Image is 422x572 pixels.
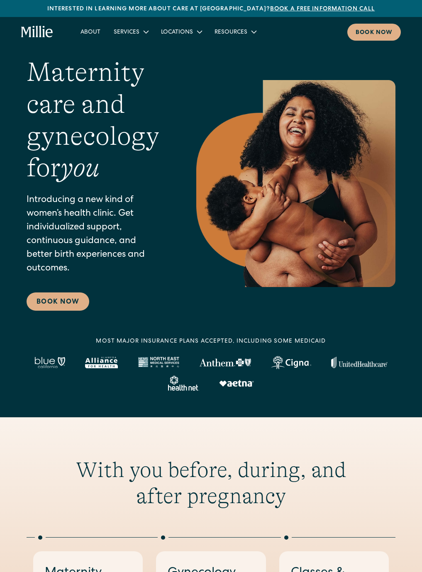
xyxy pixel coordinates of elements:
img: Alameda Alliance logo [85,357,118,368]
em: you [61,153,100,183]
a: Book a free information call [270,6,375,12]
div: Locations [154,25,208,39]
img: Aetna logo [219,380,254,387]
a: home [21,26,54,39]
img: Healthnet logo [168,376,199,391]
div: MOST MAJOR INSURANCE PLANS ACCEPTED, INCLUDING some MEDICAID [96,337,326,346]
div: Resources [208,25,262,39]
h2: With you before, during, and after pregnancy [52,457,371,509]
a: Book Now [27,292,89,311]
img: Cigna logo [271,356,311,369]
div: Services [107,25,154,39]
div: Locations [161,28,193,37]
div: Resources [215,28,247,37]
p: Introducing a new kind of women’s health clinic. Get individualized support, continuous guidance,... [27,194,163,276]
img: Blue California logo [34,357,65,368]
img: North East Medical Services logo [138,357,179,368]
div: Book now [356,29,393,37]
a: About [74,25,107,39]
img: Smiling mother with her baby in arms, celebrating body positivity and the nurturing bond of postp... [196,80,395,287]
a: Book now [347,24,401,41]
h1: Maternity care and gynecology for [27,56,163,184]
img: Anthem Logo [199,358,251,367]
div: Services [114,28,139,37]
img: United Healthcare logo [331,357,388,368]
